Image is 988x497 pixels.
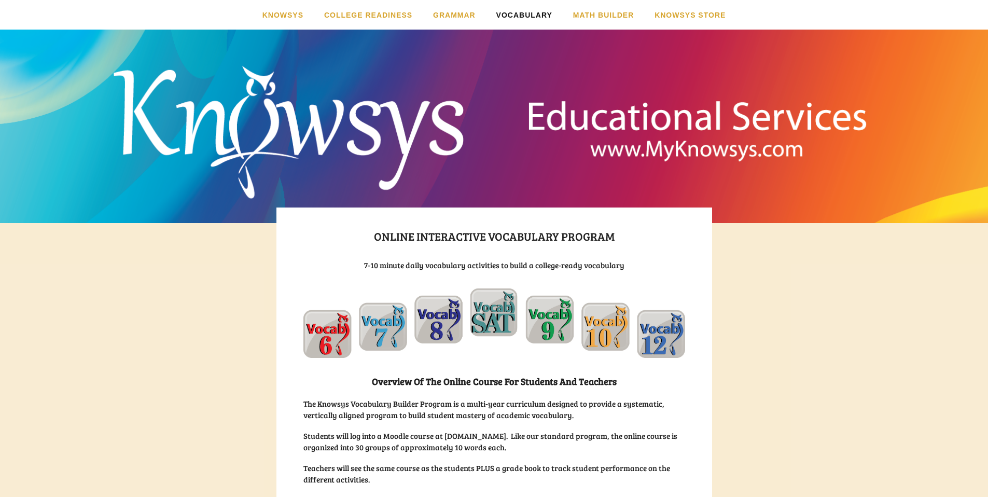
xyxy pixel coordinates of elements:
h3: Teachers will see the same course as the students PLUS a grade book to track student performance ... [303,462,685,485]
strong: Overview of the Online Course for Students and Teachers [372,375,617,388]
h1: Online interactive Vocabulary Program [303,227,685,245]
a: Knowsys Educational Services [350,45,638,185]
h3: 7-10 minute daily vocabulary activities to build a college-ready vocabulary [303,259,685,271]
h3: The Knowsys Vocabulary Builder Program is a multi-year curriculum designed to provide a systemati... [303,398,685,421]
img: Online_Vocab_Arch.png [303,288,685,358]
h3: Students will log into a Moodle course at [DOMAIN_NAME]. Like our standard program, the online co... [303,430,685,453]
